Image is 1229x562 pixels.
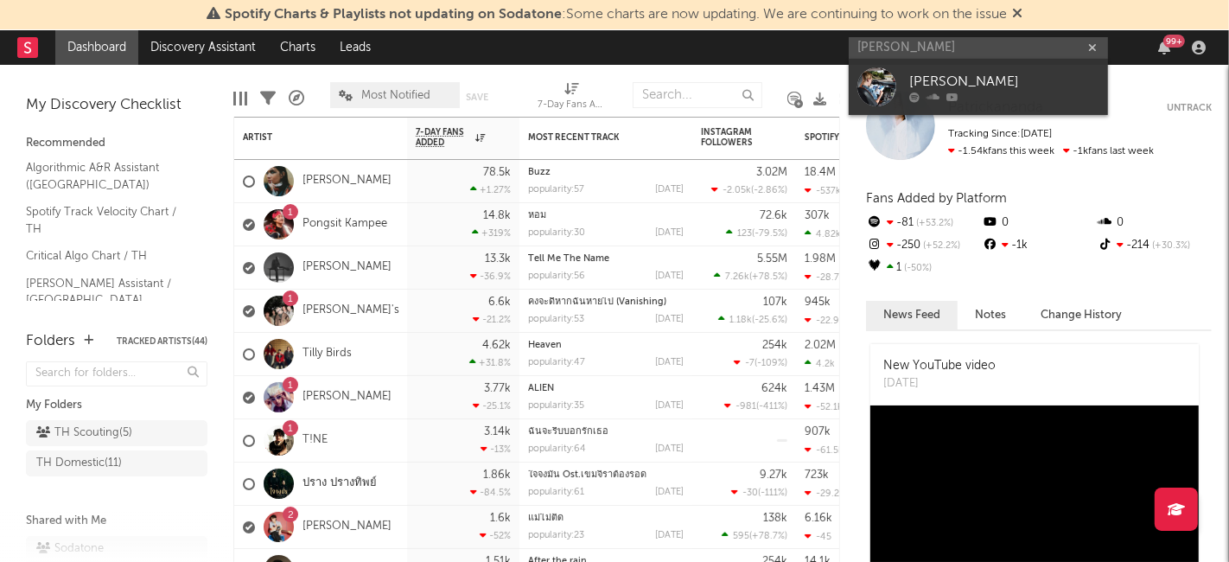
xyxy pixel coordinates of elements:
[528,211,546,220] a: หอม
[538,73,607,124] div: 7-Day Fans Added (7-Day Fans Added)
[866,301,958,329] button: News Feed
[866,234,981,257] div: -250
[805,488,844,499] div: -29.2k
[883,375,996,393] div: [DATE]
[981,234,1096,257] div: -1k
[729,316,752,325] span: 1.18k
[26,95,207,116] div: My Discovery Checklist
[760,210,787,221] div: 72.6k
[302,260,392,275] a: [PERSON_NAME]
[528,444,586,454] div: popularity: 64
[302,520,392,534] a: [PERSON_NAME]
[760,469,787,481] div: 9.27k
[655,401,684,411] div: [DATE]
[805,426,831,437] div: 907k
[1097,234,1212,257] div: -214
[722,530,787,541] div: ( )
[723,186,751,195] span: -2.05k
[480,530,511,541] div: -52 %
[805,340,836,351] div: 2.02M
[473,314,511,325] div: -21.2 %
[805,383,835,394] div: 1.43M
[482,340,511,351] div: 4.62k
[466,93,488,102] button: Save
[528,315,584,324] div: popularity: 53
[761,489,785,498] span: -111 %
[55,30,138,65] a: Dashboard
[883,357,996,375] div: New YouTube video
[866,192,1007,205] span: Fans Added by Platform
[805,531,831,542] div: -45
[958,301,1023,329] button: Notes
[528,254,684,264] div: Tell Me The Name
[849,37,1108,59] input: Search for artists
[528,228,585,238] div: popularity: 30
[754,186,785,195] span: -2.86 %
[763,513,787,524] div: 138k
[472,227,511,239] div: +319 %
[528,488,584,497] div: popularity: 61
[655,315,684,324] div: [DATE]
[528,185,584,195] div: popularity: 57
[302,217,387,232] a: Pongsit Kampee
[752,272,785,282] span: +78.5 %
[981,212,1096,234] div: 0
[805,271,844,283] div: -28.7k
[302,476,377,491] a: ปราง ปรางทิพย์
[528,427,684,437] div: ฉันจะรีบบอกรักเธอ
[469,357,511,368] div: +31.8 %
[745,359,755,368] span: -7
[528,427,608,437] a: ฉันจะรีบบอกรักเธอ
[901,264,932,273] span: -50 %
[718,314,787,325] div: ( )
[655,444,684,454] div: [DATE]
[470,487,511,498] div: -84.5 %
[302,303,399,318] a: [PERSON_NAME]'s
[528,531,584,540] div: popularity: 23
[26,158,190,194] a: Algorithmic A&R Assistant ([GEOGRAPHIC_DATA])
[752,532,785,541] span: +78.7 %
[528,384,684,393] div: ALIEN
[26,395,207,416] div: My Folders
[655,488,684,497] div: [DATE]
[233,73,247,124] div: Edit Columns
[488,297,511,308] div: 6.6k
[528,358,585,367] div: popularity: 47
[1163,35,1185,48] div: 99 +
[1167,99,1212,117] button: Untrack
[655,531,684,540] div: [DATE]
[701,127,761,148] div: Instagram Followers
[26,246,190,265] a: Critical Algo Chart / TH
[763,297,787,308] div: 107k
[725,272,749,282] span: 7.26k
[528,514,564,523] a: แม่ไม่ติด
[805,401,843,412] div: -52.1k
[757,359,785,368] span: -109 %
[268,30,328,65] a: Charts
[757,253,787,265] div: 5.55M
[805,315,844,326] div: -22.9k
[26,202,190,238] a: Spotify Track Velocity Chart / TH
[470,271,511,282] div: -36.9 %
[302,174,392,188] a: [PERSON_NAME]
[1023,301,1139,329] button: Change History
[528,168,684,177] div: Buzz
[302,347,352,361] a: Tilly Birds
[1097,212,1212,234] div: 0
[805,167,836,178] div: 18.4M
[742,489,758,498] span: -30
[849,59,1108,115] a: [PERSON_NAME]
[26,331,75,352] div: Folders
[36,423,132,444] div: TH Scouting ( 5 )
[26,511,207,532] div: Shared with Me
[1012,8,1022,22] span: Dismiss
[528,401,584,411] div: popularity: 35
[805,444,844,456] div: -61.5k
[805,228,841,239] div: 4.82k
[528,297,666,307] a: คงจะดีหากฉันหายไป (Vanishing)
[633,82,762,108] input: Search...
[761,383,787,394] div: 624k
[528,132,658,143] div: Most Recent Track
[528,254,609,264] a: Tell Me The Name
[26,420,207,446] a: TH Scouting(5)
